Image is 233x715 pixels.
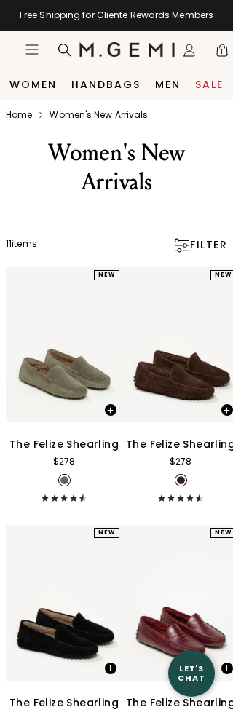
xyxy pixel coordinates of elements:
a: Home [6,109,32,121]
img: v_7389188063291_SWATCH_50x.jpg [60,476,68,484]
div: The Felize Shearling [9,694,119,711]
div: Women's New Arrivals [35,138,198,197]
div: 11 items [6,238,37,253]
div: NEW [94,270,119,280]
a: Women [9,79,57,90]
div: NEW [94,528,119,538]
button: Open site menu [25,42,39,57]
img: M.Gemi [79,42,175,57]
div: $278 [53,454,75,469]
a: Women's new arrivals [50,109,148,121]
a: Sale [195,79,224,90]
div: $278 [170,454,191,469]
span: 1 [215,46,229,60]
a: The Felize Shearling$278 [6,267,122,502]
img: v_12460_SWATCH_50x.jpg [177,476,185,484]
div: FILTER [173,238,227,253]
a: Handbags [71,79,141,90]
div: The Felize Shearling [9,435,119,453]
img: The Felize Shearling [6,267,122,422]
a: Men [155,79,181,90]
div: Let's Chat [168,664,215,682]
img: Open filters [174,238,189,253]
img: The Felize Shearling [6,525,122,680]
